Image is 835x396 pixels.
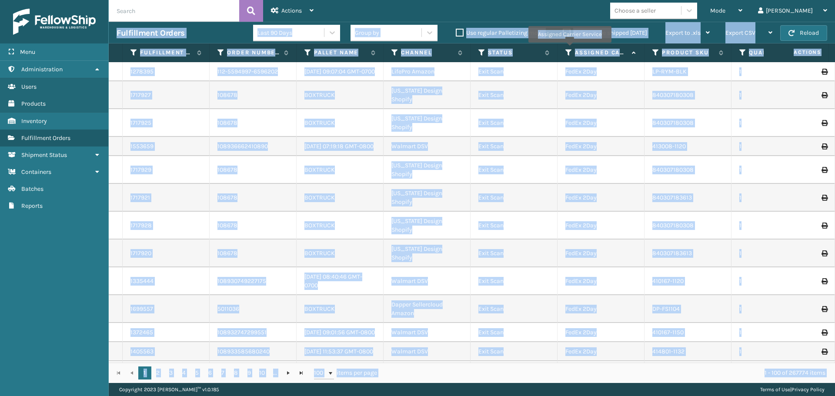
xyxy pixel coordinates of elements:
a: 1717928 [130,221,152,230]
span: 100 [314,369,327,377]
a: 1717920 [130,249,151,258]
a: 9 [243,366,256,379]
td: 1 [731,240,818,267]
td: [DATE] 09:01:56 GMT-0800 [297,323,384,342]
td: Walmart DSV [384,323,471,342]
td: FedEx 2Day [558,212,645,240]
span: items per page [314,366,377,379]
td: [US_STATE] Design Shopify [384,240,471,267]
i: Print Label [822,349,827,355]
a: 840307183613 [652,250,692,257]
i: Print Label [822,250,827,256]
td: FedEx 2Day [558,109,645,137]
td: 108936662410890 [210,137,297,156]
td: 108678 [210,81,297,109]
td: BOXTRUCK [297,240,384,267]
td: Dapper Sellercloud Amazon [384,361,471,389]
label: Assigned Carrier Service [575,49,628,57]
td: 1 [731,184,818,212]
td: LifePro Amazon [384,62,471,81]
label: Order Number [227,49,280,57]
i: Print Label [822,69,827,75]
td: 112-5594997-6596202 [210,62,297,81]
td: 1 [731,81,818,109]
a: 410167-1120 [652,277,684,285]
td: [US_STATE] Design Shopify [384,81,471,109]
a: 840307180308 [652,166,694,173]
a: 1717921 [130,193,150,202]
td: FedEx 2Day [558,267,645,295]
td: [US_STATE] Design Shopify [384,109,471,137]
a: 1553659 [130,142,154,151]
td: BOXTRUCK [297,81,384,109]
td: BOXTRUCK [297,295,384,323]
td: 108930749227175 [210,267,297,295]
div: Choose a seller [615,6,656,15]
td: Exit Scan [471,81,558,109]
label: Fulfillment Order Id [140,49,193,57]
span: Go to the last page [298,369,305,376]
span: Batches [21,185,43,193]
label: Quantity [749,49,802,57]
i: Print Label [822,278,827,284]
td: [DATE] 07:19:18 GMT-0800 [297,137,384,156]
a: 3 [164,366,177,379]
i: Print Label [822,167,827,173]
td: Dapper Sellercloud Amazon [384,295,471,323]
td: [US_STATE] Design Shopify [384,212,471,240]
h3: Fulfillment Orders [117,28,184,38]
a: 1699557 [130,305,153,313]
a: 1 [138,366,151,379]
a: 1717929 [130,166,151,174]
span: Actions [766,45,827,60]
td: Exit Scan [471,240,558,267]
i: Print Label [822,195,827,201]
td: Walmart DSV [384,342,471,361]
span: Products [21,100,46,107]
td: FedEx 2Day [558,240,645,267]
td: 5011036 [210,295,297,323]
td: Walmart DSV [384,267,471,295]
td: 5010392 [210,361,297,389]
td: 1 [731,156,818,184]
td: 108933585680240 [210,342,297,361]
td: Exit Scan [471,295,558,323]
td: 108678 [210,156,297,184]
span: Inventory [21,117,47,125]
div: 1 - 100 of 267774 items [389,369,825,377]
td: 1 [731,295,818,323]
td: 1 [731,212,818,240]
span: Reports [21,202,43,210]
label: Product SKU [662,49,715,57]
td: FedEx 2Day [558,295,645,323]
a: 840307183613 [652,194,692,201]
td: BOX TRUCK [297,361,384,389]
td: [US_STATE] Design Shopify [384,184,471,212]
td: Exit Scan [471,323,558,342]
a: 8 [230,366,243,379]
a: 840307180308 [652,222,694,229]
i: Print Label [822,120,827,126]
span: Menu [20,48,35,56]
td: 1 [731,361,818,389]
div: Group by [355,28,379,37]
td: BOXTRUCK [297,212,384,240]
td: Exit Scan [471,184,558,212]
a: 5 [190,366,204,379]
a: 1372465 [130,328,153,337]
span: Actions [281,7,302,14]
i: Print Label [822,143,827,150]
a: 1278395 [130,67,154,76]
a: 840307180308 [652,91,694,99]
a: ... [269,366,282,379]
td: Exit Scan [471,267,558,295]
td: 1 [731,137,818,156]
td: [US_STATE] Design Shopify [384,156,471,184]
img: logo [13,9,96,35]
a: 2 [151,366,164,379]
a: 840307180308 [652,119,694,126]
span: Fulfillment Orders [21,134,70,142]
a: Privacy Policy [792,386,825,393]
i: Print Label [822,223,827,229]
a: Go to the next page [282,366,295,379]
